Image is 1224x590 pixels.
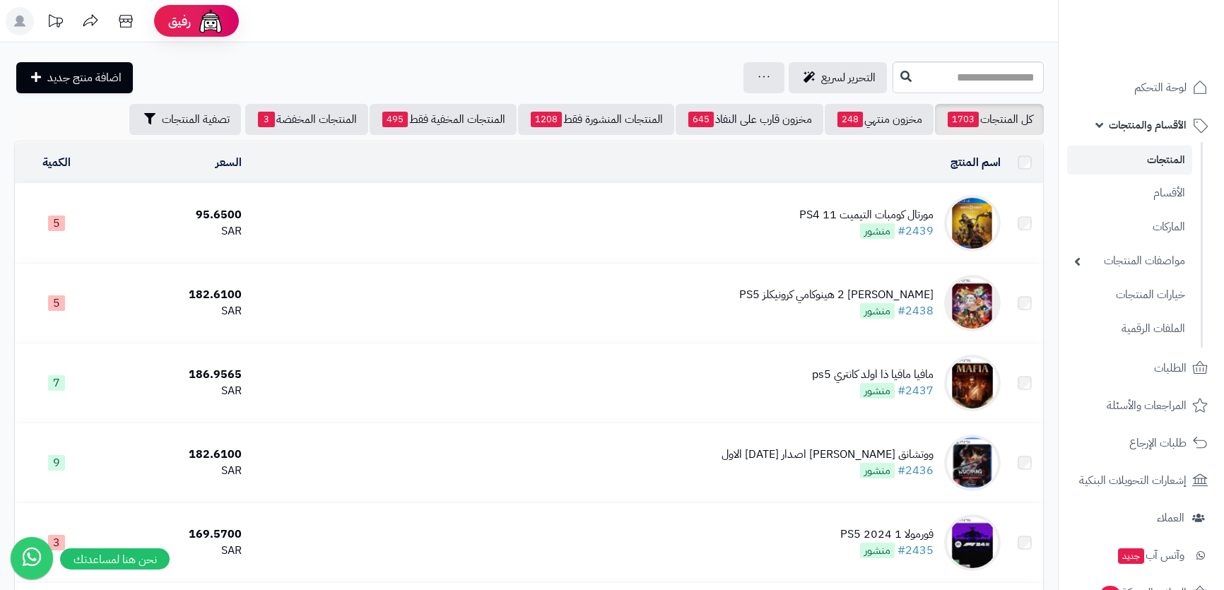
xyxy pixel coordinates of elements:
[48,455,65,471] span: 9
[789,62,887,93] a: التحرير لسريع
[898,302,934,319] a: #2438
[898,462,934,479] a: #2436
[837,112,863,127] span: 248
[1067,426,1216,460] a: طلبات الإرجاع
[16,62,133,93] a: اضافة منتج جديد
[860,463,895,478] span: منشور
[129,104,241,135] button: تصفية المنتجات
[1154,358,1187,378] span: الطلبات
[860,383,895,399] span: منشور
[103,367,241,383] div: 186.9565
[1067,212,1192,242] a: الماركات
[1067,178,1192,208] a: الأقسام
[103,463,241,479] div: SAR
[103,447,241,463] div: 182.6100
[370,104,517,135] a: المنتجات المخفية فقط495
[1067,501,1216,535] a: العملاء
[1067,351,1216,385] a: الطلبات
[944,275,1001,331] img: ديمون سلاير 2 هينوكامي كرونيكلز PS5
[1067,538,1216,572] a: وآتس آبجديد
[103,526,241,543] div: 169.5700
[42,154,71,171] a: الكمية
[1067,246,1192,276] a: مواصفات المنتجات
[48,535,65,550] span: 3
[48,375,65,391] span: 7
[944,355,1001,411] img: مافيا مافيا ذا اولد كانتري ps5
[47,69,122,86] span: اضافة منتج جديد
[676,104,823,135] a: مخزون قارب على النفاذ645
[103,287,241,303] div: 182.6100
[518,104,674,135] a: المنتجات المنشورة فقط1208
[1067,146,1192,175] a: المنتجات
[840,526,934,543] div: فورمولا 1 2024 PS5
[944,435,1001,491] img: ووتشانق فولين فيترز اصدار اليوم الاول
[722,447,934,463] div: ووتشانق [PERSON_NAME] اصدار [DATE] الاول
[898,542,934,559] a: #2435
[48,295,65,311] span: 5
[103,223,241,240] div: SAR
[821,69,876,86] span: التحرير لسريع
[162,111,230,128] span: تصفية المنتجات
[951,154,1001,171] a: اسم المنتج
[1067,314,1192,344] a: الملفات الرقمية
[935,104,1044,135] a: كل المنتجات1703
[103,303,241,319] div: SAR
[860,223,895,239] span: منشور
[48,216,65,231] span: 5
[1118,548,1144,564] span: جديد
[1129,433,1187,453] span: طلبات الإرجاع
[1157,508,1184,528] span: العملاء
[258,112,275,127] span: 3
[1067,464,1216,497] a: إشعارات التحويلات البنكية
[1067,389,1216,423] a: المراجعات والأسئلة
[1109,115,1187,135] span: الأقسام والمنتجات
[812,367,934,383] div: مافيا مافيا ذا اولد كانتري ps5
[898,382,934,399] a: #2437
[688,112,714,127] span: 645
[196,7,225,35] img: ai-face.png
[860,543,895,558] span: منشور
[898,223,934,240] a: #2439
[531,112,562,127] span: 1208
[103,383,241,399] div: SAR
[1107,396,1187,415] span: المراجعات والأسئلة
[1128,11,1211,40] img: logo-2.png
[1117,545,1184,565] span: وآتس آب
[799,207,934,223] div: مورتال كومبات التيميت 11 PS4
[860,303,895,319] span: منشور
[948,112,979,127] span: 1703
[1134,78,1187,98] span: لوحة التحكم
[1067,71,1216,105] a: لوحة التحكم
[825,104,934,135] a: مخزون منتهي248
[382,112,408,127] span: 495
[37,7,73,39] a: تحديثات المنصة
[739,287,934,303] div: [PERSON_NAME] 2 هينوكامي كرونيكلز PS5
[168,13,191,30] span: رفيق
[216,154,242,171] a: السعر
[944,514,1001,571] img: فورمولا 1 2024 PS5
[103,207,241,223] div: 95.6500
[944,195,1001,252] img: مورتال كومبات التيميت 11 PS4
[1067,280,1192,310] a: خيارات المنتجات
[245,104,368,135] a: المنتجات المخفضة3
[1079,471,1187,490] span: إشعارات التحويلات البنكية
[103,543,241,559] div: SAR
